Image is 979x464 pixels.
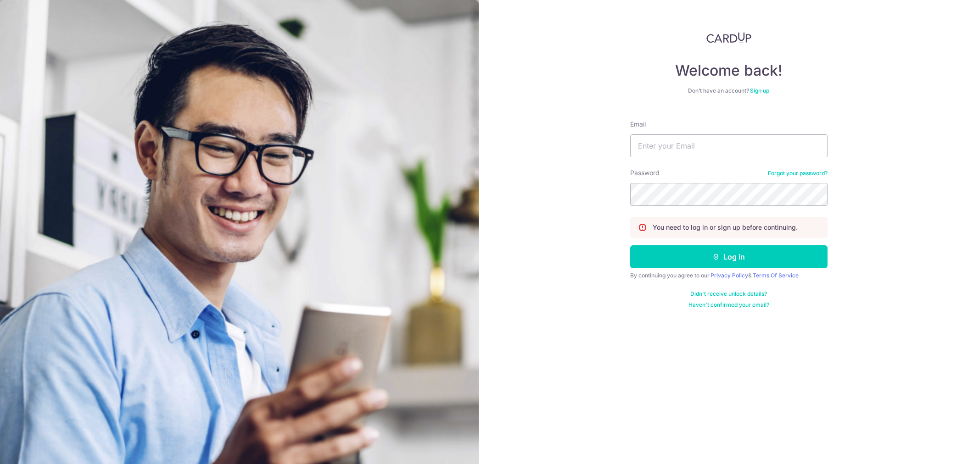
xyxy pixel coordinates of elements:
label: Password [630,168,660,177]
a: Privacy Policy [710,272,748,279]
a: Sign up [750,87,769,94]
button: Log in [630,245,828,268]
a: Terms Of Service [753,272,799,279]
input: Enter your Email [630,134,828,157]
p: You need to log in or sign up before continuing. [653,223,798,232]
a: Didn't receive unlock details? [690,290,767,298]
h4: Welcome back! [630,61,828,80]
a: Haven't confirmed your email? [688,301,769,309]
div: Don’t have an account? [630,87,828,94]
img: CardUp Logo [706,32,751,43]
a: Forgot your password? [768,170,828,177]
label: Email [630,120,646,129]
div: By continuing you agree to our & [630,272,828,279]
